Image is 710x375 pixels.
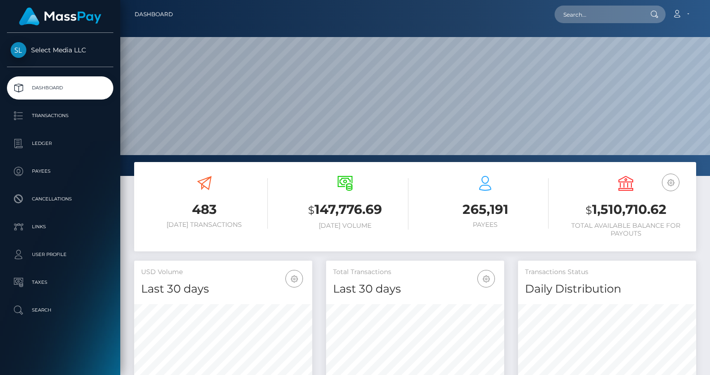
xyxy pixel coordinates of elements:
[7,215,113,238] a: Links
[7,76,113,100] a: Dashboard
[7,299,113,322] a: Search
[422,200,549,219] h3: 265,191
[7,160,113,183] a: Payees
[11,42,26,58] img: Select Media LLC
[141,200,268,219] h3: 483
[11,248,110,262] p: User Profile
[7,271,113,294] a: Taxes
[562,222,689,237] h6: Total Available Balance for Payouts
[141,268,305,277] h5: USD Volume
[555,6,642,23] input: Search...
[11,275,110,289] p: Taxes
[7,187,113,211] a: Cancellations
[7,46,113,54] span: Select Media LLC
[19,7,101,25] img: MassPay Logo
[525,268,689,277] h5: Transactions Status
[333,281,497,297] h4: Last 30 days
[141,221,268,229] h6: [DATE] Transactions
[11,220,110,234] p: Links
[11,192,110,206] p: Cancellations
[282,200,408,219] h3: 147,776.69
[586,204,592,217] small: $
[7,132,113,155] a: Ledger
[11,137,110,150] p: Ledger
[11,109,110,123] p: Transactions
[308,204,315,217] small: $
[11,164,110,178] p: Payees
[422,221,549,229] h6: Payees
[11,303,110,317] p: Search
[11,81,110,95] p: Dashboard
[562,200,689,219] h3: 1,510,710.62
[7,104,113,127] a: Transactions
[7,243,113,266] a: User Profile
[525,281,689,297] h4: Daily Distribution
[333,268,497,277] h5: Total Transactions
[135,5,173,24] a: Dashboard
[141,281,305,297] h4: Last 30 days
[282,222,408,230] h6: [DATE] Volume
